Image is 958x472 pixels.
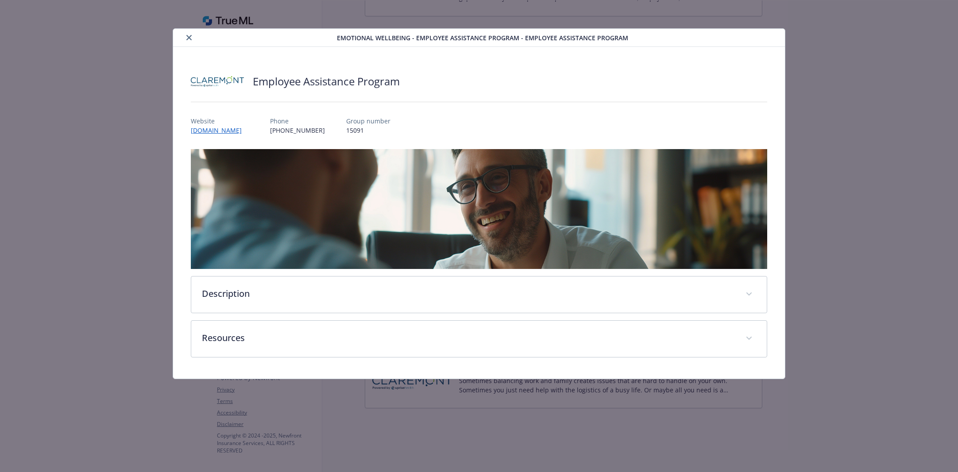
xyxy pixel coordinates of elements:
p: Website [191,116,249,126]
h2: Employee Assistance Program [253,74,400,89]
p: Resources [202,331,735,345]
div: Resources [191,321,767,357]
p: 15091 [346,126,390,135]
button: close [184,32,194,43]
img: Claremont EAP [191,68,244,95]
p: Group number [346,116,390,126]
p: Description [202,287,735,300]
span: Emotional Wellbeing - Employee Assistance Program - Employee Assistance Program [337,33,628,42]
p: [PHONE_NUMBER] [270,126,325,135]
div: Description [191,276,767,313]
div: details for plan Emotional Wellbeing - Employee Assistance Program - Employee Assistance Program [96,28,862,379]
img: banner [191,149,768,269]
a: [DOMAIN_NAME] [191,126,249,134]
p: Phone [270,116,325,126]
